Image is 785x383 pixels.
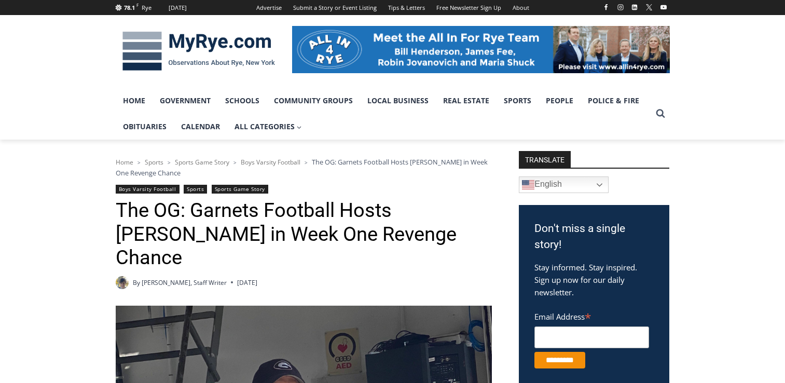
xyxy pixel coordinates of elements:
[116,88,153,114] a: Home
[539,88,581,114] a: People
[235,121,302,132] span: All Categories
[116,88,651,140] nav: Primary Navigation
[169,3,187,12] div: [DATE]
[436,88,497,114] a: Real Estate
[227,114,309,140] a: All Categories
[212,185,268,194] a: Sports Game Story
[614,1,627,13] a: Instagram
[142,3,152,12] div: Rye
[168,159,171,166] span: >
[174,114,227,140] a: Calendar
[116,157,492,178] nav: Breadcrumbs
[628,1,641,13] a: Linkedin
[241,158,300,167] a: Boys Varsity Football
[153,88,218,114] a: Government
[360,88,436,114] a: Local Business
[237,278,257,288] time: [DATE]
[218,88,267,114] a: Schools
[534,306,649,325] label: Email Address
[657,1,670,13] a: YouTube
[522,179,534,191] img: en
[305,159,308,166] span: >
[116,157,488,177] span: The OG: Garnets Football Hosts [PERSON_NAME] in Week One Revenge Chance
[116,158,133,167] a: Home
[124,4,135,11] span: 78.1
[233,159,237,166] span: >
[267,88,360,114] a: Community Groups
[600,1,612,13] a: Facebook
[519,151,571,168] strong: TRANSLATE
[142,278,227,287] a: [PERSON_NAME], Staff Writer
[292,26,670,73] img: All in for Rye
[116,114,174,140] a: Obituaries
[175,158,229,167] a: Sports Game Story
[116,276,129,289] img: (PHOTO: MyRye.com 2024 Head Intern, Editor and now Staff Writer Charlie Morris. Contributed.)Char...
[651,104,670,123] button: View Search Form
[116,24,282,78] img: MyRye.com
[116,199,492,270] h1: The OG: Garnets Football Hosts [PERSON_NAME] in Week One Revenge Chance
[116,276,129,289] a: Author image
[137,159,141,166] span: >
[133,278,140,288] span: By
[116,185,180,194] a: Boys Varsity Football
[136,2,139,8] span: F
[497,88,539,114] a: Sports
[534,261,654,298] p: Stay informed. Stay inspired. Sign up now for our daily newsletter.
[145,158,163,167] a: Sports
[534,221,654,253] h3: Don't miss a single story!
[519,176,609,193] a: English
[581,88,646,114] a: Police & Fire
[643,1,655,13] a: X
[184,185,207,194] a: Sports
